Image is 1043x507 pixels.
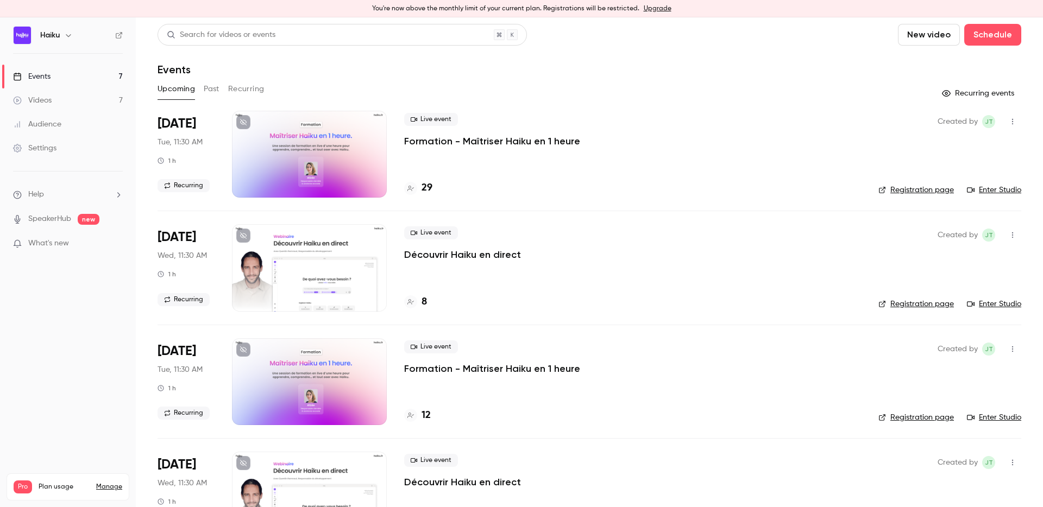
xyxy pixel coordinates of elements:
[938,343,978,356] span: Created by
[13,189,123,200] li: help-dropdown-opener
[404,248,521,261] a: Découvrir Haiku en direct
[158,80,195,98] button: Upcoming
[158,293,210,306] span: Recurring
[404,181,432,195] a: 29
[158,478,207,489] span: Wed, 11:30 AM
[158,456,196,473] span: [DATE]
[404,476,521,489] a: Découvrir Haiku en direct
[158,156,176,165] div: 1 h
[14,480,32,493] span: Pro
[985,456,993,469] span: jT
[158,497,176,506] div: 1 h
[404,454,458,467] span: Live event
[404,408,431,423] a: 12
[404,226,458,239] span: Live event
[40,30,60,41] h6: Haiku
[13,143,56,154] div: Settings
[28,238,69,249] span: What's new
[158,229,196,246] span: [DATE]
[982,456,995,469] span: jean Touzet
[404,295,427,309] a: 8
[938,456,978,469] span: Created by
[228,80,265,98] button: Recurring
[964,24,1021,46] button: Schedule
[158,250,207,261] span: Wed, 11:30 AM
[938,115,978,128] span: Created by
[878,185,954,195] a: Registration page
[422,408,431,423] h4: 12
[158,111,215,198] div: Sep 16 Tue, 11:30 AM (Europe/Paris)
[982,229,995,242] span: jean Touzet
[878,412,954,423] a: Registration page
[28,189,44,200] span: Help
[985,229,993,242] span: jT
[28,213,71,225] a: SpeakerHub
[158,338,215,425] div: Sep 23 Tue, 11:30 AM (Europe/Paris)
[422,295,427,309] h4: 8
[985,115,993,128] span: jT
[204,80,219,98] button: Past
[937,85,1021,102] button: Recurring events
[158,224,215,311] div: Sep 17 Wed, 11:30 AM (Europe/Paris)
[13,95,52,106] div: Videos
[404,135,580,148] a: Formation - Maîtriser Haiku en 1 heure
[404,113,458,126] span: Live event
[158,270,176,278] div: 1 h
[158,115,196,132] span: [DATE]
[967,412,1021,423] a: Enter Studio
[644,4,671,13] a: Upgrade
[404,340,458,353] span: Live event
[158,343,196,360] span: [DATE]
[938,229,978,242] span: Created by
[13,71,51,82] div: Events
[96,483,122,491] a: Manage
[158,384,176,392] div: 1 h
[14,27,31,44] img: Haiku
[158,407,210,420] span: Recurring
[78,214,99,225] span: new
[982,343,995,356] span: jean Touzet
[39,483,90,491] span: Plan usage
[158,364,203,375] span: Tue, 11:30 AM
[982,115,995,128] span: jean Touzet
[967,185,1021,195] a: Enter Studio
[898,24,960,46] button: New video
[158,63,191,76] h1: Events
[167,29,275,41] div: Search for videos or events
[967,299,1021,309] a: Enter Studio
[158,179,210,192] span: Recurring
[13,119,61,130] div: Audience
[404,362,580,375] a: Formation - Maîtriser Haiku en 1 heure
[422,181,432,195] h4: 29
[878,299,954,309] a: Registration page
[158,137,203,148] span: Tue, 11:30 AM
[985,343,993,356] span: jT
